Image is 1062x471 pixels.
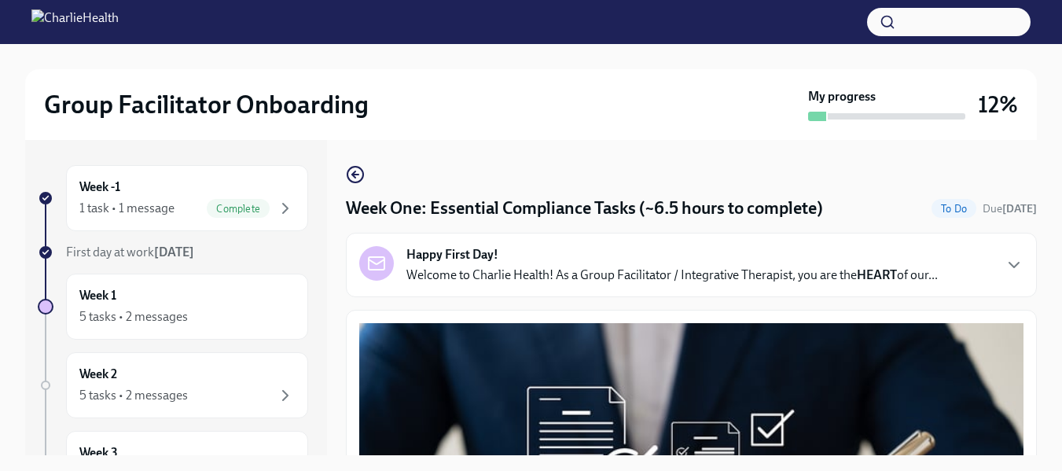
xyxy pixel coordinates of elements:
[346,197,823,220] h4: Week One: Essential Compliance Tasks (~6.5 hours to complete)
[978,90,1018,119] h3: 12%
[79,200,175,217] div: 1 task • 1 message
[38,274,308,340] a: Week 15 tasks • 2 messages
[406,246,498,263] strong: Happy First Day!
[79,366,117,383] h6: Week 2
[983,202,1037,215] span: Due
[207,203,270,215] span: Complete
[79,287,116,304] h6: Week 1
[79,308,188,326] div: 5 tasks • 2 messages
[983,201,1037,216] span: September 15th, 2025 10:00
[79,178,120,196] h6: Week -1
[31,9,119,35] img: CharlieHealth
[38,244,308,261] a: First day at work[DATE]
[38,165,308,231] a: Week -11 task • 1 messageComplete
[38,352,308,418] a: Week 25 tasks • 2 messages
[44,89,369,120] h2: Group Facilitator Onboarding
[1002,202,1037,215] strong: [DATE]
[66,245,194,259] span: First day at work
[79,444,118,462] h6: Week 3
[79,387,188,404] div: 5 tasks • 2 messages
[154,245,194,259] strong: [DATE]
[932,203,976,215] span: To Do
[857,267,897,282] strong: HEART
[808,88,876,105] strong: My progress
[406,267,938,284] p: Welcome to Charlie Health! As a Group Facilitator / Integrative Therapist, you are the of our...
